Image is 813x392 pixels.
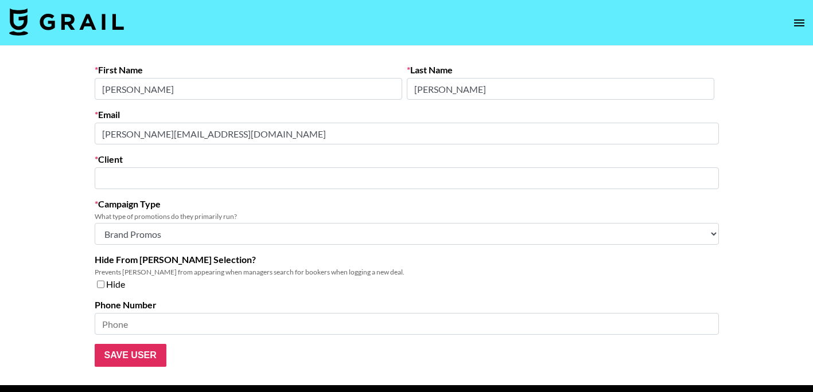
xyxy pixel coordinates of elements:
[95,198,719,210] label: Campaign Type
[95,344,166,367] input: Save User
[95,212,719,221] div: What type of promotions do they primarily run?
[95,254,719,265] label: Hide From [PERSON_NAME] Selection?
[95,299,719,311] label: Phone Number
[95,123,719,144] input: Email
[788,11,811,34] button: open drawer
[407,64,714,76] label: Last Name
[95,109,719,120] label: Email
[95,313,719,335] input: Phone
[9,8,124,36] img: Grail Talent
[407,78,714,100] input: Last Name
[95,268,719,276] div: Prevents [PERSON_NAME] from appearing when managers search for bookers when logging a new deal.
[106,279,125,290] span: Hide
[95,154,719,165] label: Client
[95,64,402,76] label: First Name
[95,78,402,100] input: First Name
